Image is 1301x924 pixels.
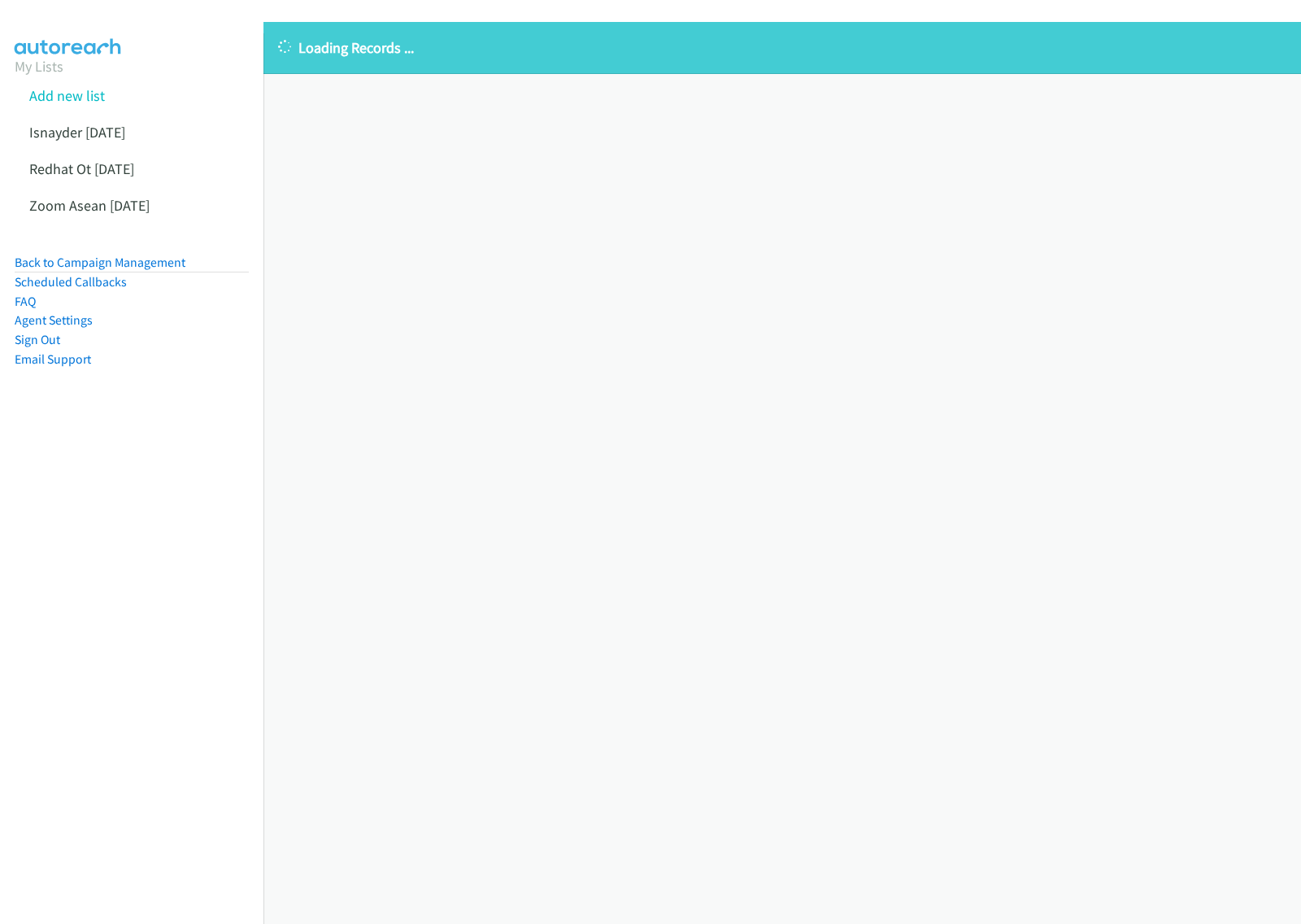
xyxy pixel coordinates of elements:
a: Back to Campaign Management [15,255,185,270]
a: Isnayder [DATE] [29,123,125,142]
p: Loading Records ... [278,37,1286,59]
a: Sign Out [15,332,60,347]
a: Agent Settings [15,312,93,328]
a: Scheduled Callbacks [15,274,127,290]
a: Zoom Asean [DATE] [29,196,150,215]
a: FAQ [15,294,36,309]
a: Email Support [15,351,91,367]
a: Add new list [29,86,105,105]
a: My Lists [15,57,63,76]
a: Redhat Ot [DATE] [29,159,134,178]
